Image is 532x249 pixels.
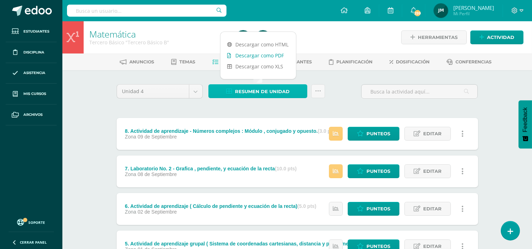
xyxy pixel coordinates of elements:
[348,127,399,141] a: Punteos
[423,202,442,215] span: Editar
[208,84,307,98] a: Resumen de unidad
[6,84,57,104] a: Mis cursos
[89,29,228,39] h1: Matemática
[236,30,250,45] img: 12b7c84a092dbc0c2c2dfa63a40b0068.png
[20,240,47,245] span: Cerrar panel
[125,166,297,171] div: 7. Laboratorio No. 2 - Grafica , pendiente, y ecuación de la recta
[362,85,477,98] input: Busca la actividad aquí...
[455,59,492,64] span: Conferencias
[329,56,373,68] a: Planificación
[23,91,46,97] span: Mis cursos
[447,56,492,68] a: Conferencias
[519,100,532,148] button: Feedback - Mostrar encuesta
[125,203,316,209] div: 6. Actividad de aprendizaje ( Cálculo de pendiente y ecuación de la recta)
[179,59,195,64] span: Temas
[396,59,430,64] span: Dosificación
[434,4,448,18] img: 12b7c84a092dbc0c2c2dfa63a40b0068.png
[129,59,154,64] span: Anuncios
[220,50,296,61] a: Descargar como PDF
[67,5,226,17] input: Busca un usuario...
[89,39,228,46] div: Tercero Básico 'Tercero Básico B'
[6,104,57,125] a: Archivos
[390,56,430,68] a: Dosificación
[138,134,177,140] span: 09 de Septiembre
[275,166,297,171] strong: (10.0 pts)
[122,85,184,98] span: Unidad 4
[220,61,296,72] a: Descargar como XLS
[366,202,390,215] span: Punteos
[125,241,375,247] div: 5. Actividad de aprendizaje grupal ( Sistema de coordenadas cartesianas, distancia y punto medio
[423,165,442,178] span: Editar
[414,9,421,17] span: 259
[487,31,514,44] span: Actividad
[9,217,54,227] a: Soporte
[235,85,290,98] span: Resumen de unidad
[23,50,44,55] span: Disciplina
[125,134,136,140] span: Zona
[423,127,442,140] span: Editar
[453,11,494,17] span: Mi Perfil
[6,21,57,42] a: Estudiantes
[220,39,296,50] a: Descargar como HTML
[138,171,177,177] span: 08 de Septiembre
[29,220,45,225] span: Soporte
[6,63,57,84] a: Asistencia
[89,28,136,40] a: Matemática
[366,127,390,140] span: Punteos
[117,85,202,98] a: Unidad 4
[348,202,399,216] a: Punteos
[23,112,43,118] span: Archivos
[522,107,528,132] span: Feedback
[366,165,390,178] span: Punteos
[138,209,177,215] span: 02 de Septiembre
[125,209,136,215] span: Zona
[401,30,467,44] a: Herramientas
[453,4,494,11] span: [PERSON_NAME]
[256,30,270,45] img: e044b199acd34bf570a575bac584e1d1.png
[6,42,57,63] a: Disciplina
[418,31,458,44] span: Herramientas
[336,59,373,64] span: Planificación
[318,128,337,134] strong: (3.0 pts)
[297,203,317,209] strong: (5.0 pts)
[125,171,136,177] span: Zona
[125,128,337,134] div: 8. Actividad de aprendizaje - Números complejos : Módulo , conjugado y opuesto.
[212,56,252,68] a: Actividades
[470,30,523,44] a: Actividad
[348,164,399,178] a: Punteos
[23,29,49,34] span: Estudiantes
[23,70,45,76] span: Asistencia
[120,56,154,68] a: Anuncios
[171,56,195,68] a: Temas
